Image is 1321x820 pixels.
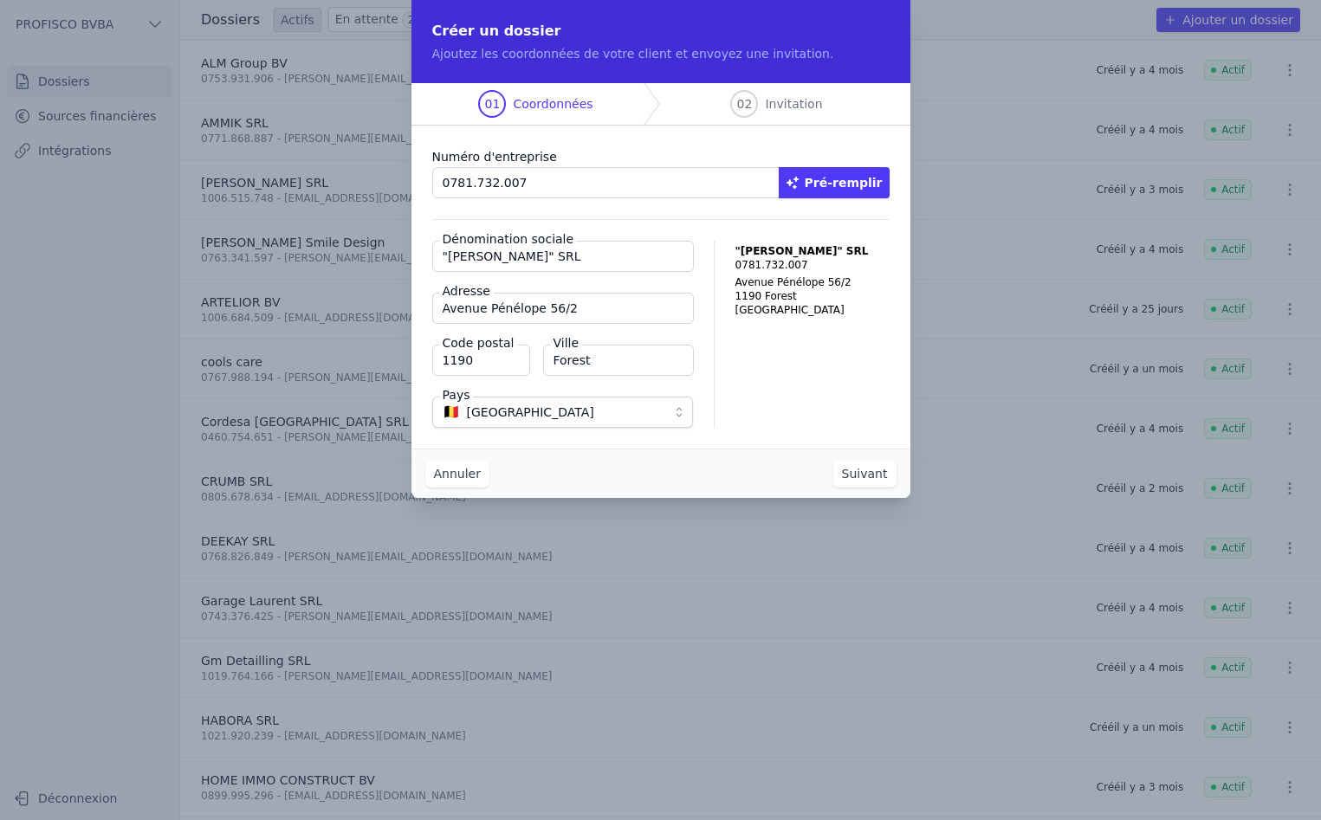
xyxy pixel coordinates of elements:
button: 🇧🇪 [GEOGRAPHIC_DATA] [432,397,693,428]
button: Annuler [425,460,489,487]
p: 1190 Forest [735,289,890,303]
h2: Créer un dossier [432,21,890,42]
label: Code postal [439,334,518,352]
nav: Progress [411,83,910,126]
p: 0781.732.007 [735,258,890,272]
label: Dénomination sociale [439,230,578,248]
span: Invitation [765,95,822,113]
p: "[PERSON_NAME]" SRL [735,244,890,258]
span: Coordonnées [513,95,593,113]
label: Pays [439,386,474,404]
span: 01 [485,95,501,113]
span: 🇧🇪 [443,407,460,417]
p: Avenue Pénélope 56/2 [735,275,890,289]
label: Ville [550,334,583,352]
span: [GEOGRAPHIC_DATA] [467,402,594,423]
span: 02 [737,95,753,113]
p: [GEOGRAPHIC_DATA] [735,303,890,317]
label: Numéro d'entreprise [432,146,890,167]
button: Pré-remplir [779,167,890,198]
button: Suivant [833,460,897,487]
p: Ajoutez les coordonnées de votre client et envoyez une invitation. [432,45,890,62]
label: Adresse [439,282,494,300]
